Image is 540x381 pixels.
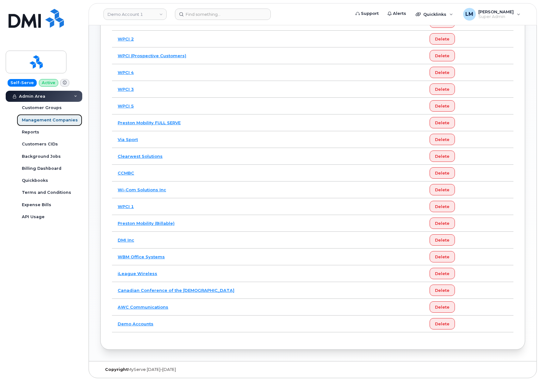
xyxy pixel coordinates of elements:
[118,204,134,209] a: WPCI 1
[430,50,455,61] button: Delete
[118,70,134,75] a: WPCI 4
[435,254,450,260] span: Delete
[430,201,455,212] button: Delete
[435,70,450,76] span: Delete
[118,103,134,108] a: WPCI 5
[435,53,450,59] span: Delete
[478,14,514,19] span: Super Admin
[430,218,455,229] button: Delete
[118,187,166,192] a: Wi-Com Solutions Inc
[383,7,411,20] a: Alerts
[478,9,514,14] span: [PERSON_NAME]
[435,321,450,327] span: Delete
[435,237,450,243] span: Delete
[361,10,379,17] span: Support
[435,86,450,92] span: Delete
[435,220,450,226] span: Delete
[118,36,134,41] a: WPCI 2
[118,120,181,125] a: Preston Mobility FULL SERVE
[435,137,450,143] span: Delete
[435,170,450,176] span: Delete
[118,221,175,226] a: Preston Mobility (Billable)
[118,87,134,92] a: WPCI 3
[118,321,153,326] a: Demo Accounts
[430,251,455,262] button: Delete
[118,154,163,159] a: Clearwest Solutions
[435,36,450,42] span: Delete
[435,204,450,210] span: Delete
[430,285,455,296] button: Delete
[100,367,242,372] div: MyServe [DATE]–[DATE]
[430,167,455,179] button: Delete
[435,120,450,126] span: Delete
[118,170,134,175] a: CCMBC
[118,288,234,293] a: Canadian Conference of the [DEMOGRAPHIC_DATA]
[430,301,455,313] button: Delete
[430,134,455,145] button: Delete
[103,9,167,20] a: Demo Account 1
[430,67,455,78] button: Delete
[393,10,406,17] span: Alerts
[430,33,455,45] button: Delete
[118,271,157,276] a: iLeague Wireless
[430,151,455,162] button: Delete
[175,9,271,20] input: Find something...
[430,117,455,128] button: Delete
[459,8,525,21] div: Lia McClane
[105,367,128,372] strong: Copyright
[430,184,455,195] button: Delete
[430,234,455,246] button: Delete
[411,8,457,21] div: Quicklinks
[430,318,455,329] button: Delete
[118,304,168,310] a: AWC Communications
[430,268,455,279] button: Delete
[351,7,383,20] a: Support
[435,287,450,293] span: Delete
[430,83,455,95] button: Delete
[435,187,450,193] span: Delete
[430,100,455,112] button: Delete
[435,271,450,277] span: Delete
[118,137,138,142] a: Via Sport
[465,10,473,18] span: LM
[423,12,446,17] span: Quicklinks
[118,53,186,58] a: WPCI (Prospective Customers)
[435,153,450,159] span: Delete
[118,254,165,259] a: WBM Office Systems
[118,237,134,243] a: DMI Inc
[435,304,450,310] span: Delete
[435,103,450,109] span: Delete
